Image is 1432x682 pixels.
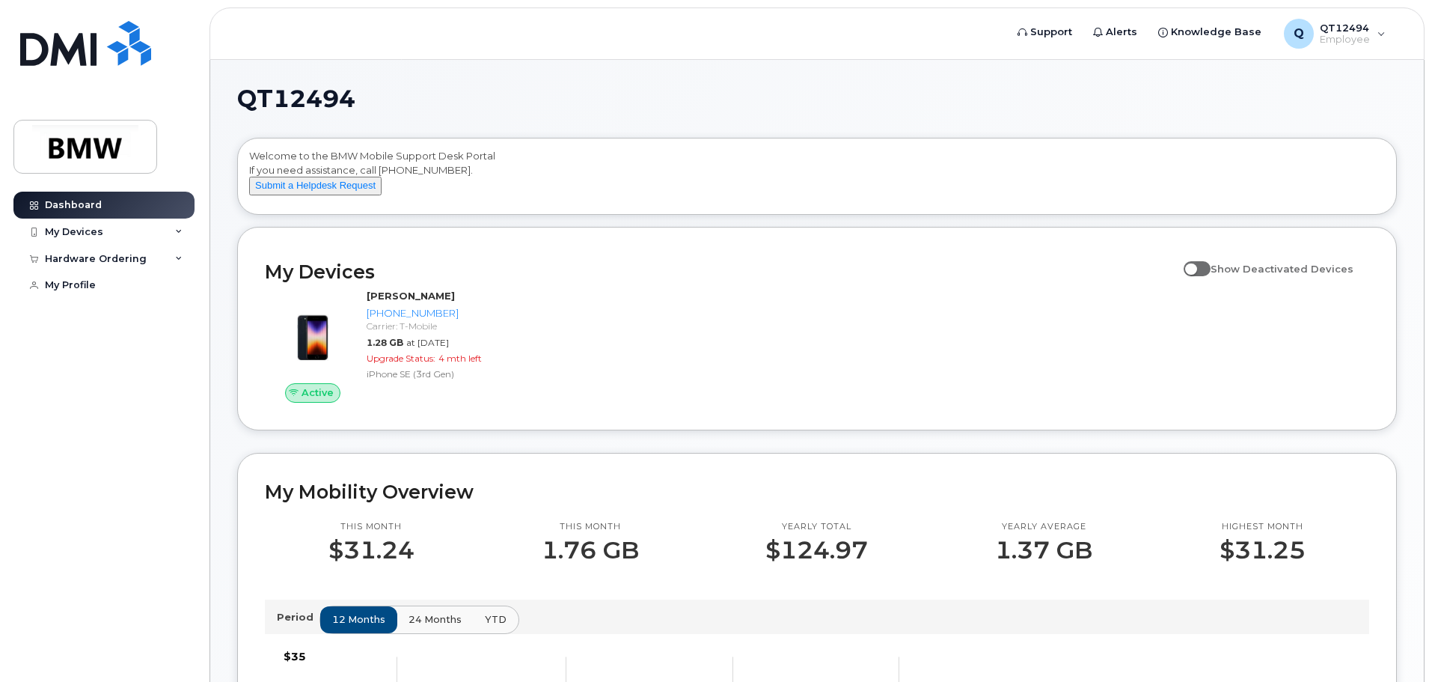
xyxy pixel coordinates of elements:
p: Yearly total [765,521,868,533]
h2: My Mobility Overview [265,481,1369,503]
div: Welcome to the BMW Mobile Support Desk Portal If you need assistance, call [PHONE_NUMBER]. [249,149,1385,209]
span: Active [302,386,334,400]
p: This month [542,521,639,533]
span: QT12494 [237,88,355,110]
span: YTD [485,612,507,627]
p: $124.97 [765,537,868,564]
div: iPhone SE (3rd Gen) [367,368,521,380]
a: Active[PERSON_NAME][PHONE_NUMBER]Carrier: T-Mobile1.28 GBat [DATE]Upgrade Status:4 mth leftiPhone... [265,289,527,403]
span: Upgrade Status: [367,353,435,364]
span: Show Deactivated Devices [1211,263,1353,275]
p: 1.76 GB [542,537,639,564]
p: 1.37 GB [995,537,1092,564]
span: 24 months [409,612,462,627]
span: 1.28 GB [367,337,403,348]
button: Submit a Helpdesk Request [249,177,382,195]
strong: [PERSON_NAME] [367,290,455,302]
p: $31.24 [328,537,414,564]
h2: My Devices [265,261,1176,283]
div: Carrier: T-Mobile [367,320,521,332]
p: This month [328,521,414,533]
iframe: Messenger Launcher [1367,617,1421,671]
p: Highest month [1220,521,1306,533]
tspan: $35 [284,650,306,663]
p: Yearly average [995,521,1092,533]
span: at [DATE] [406,337,449,348]
span: 4 mth left [438,353,482,364]
p: Period [277,610,319,624]
input: Show Deactivated Devices [1184,255,1196,267]
div: [PHONE_NUMBER] [367,306,521,320]
p: $31.25 [1220,537,1306,564]
a: Submit a Helpdesk Request [249,179,382,191]
img: image20231002-3703462-1angbar.jpeg [277,296,349,368]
